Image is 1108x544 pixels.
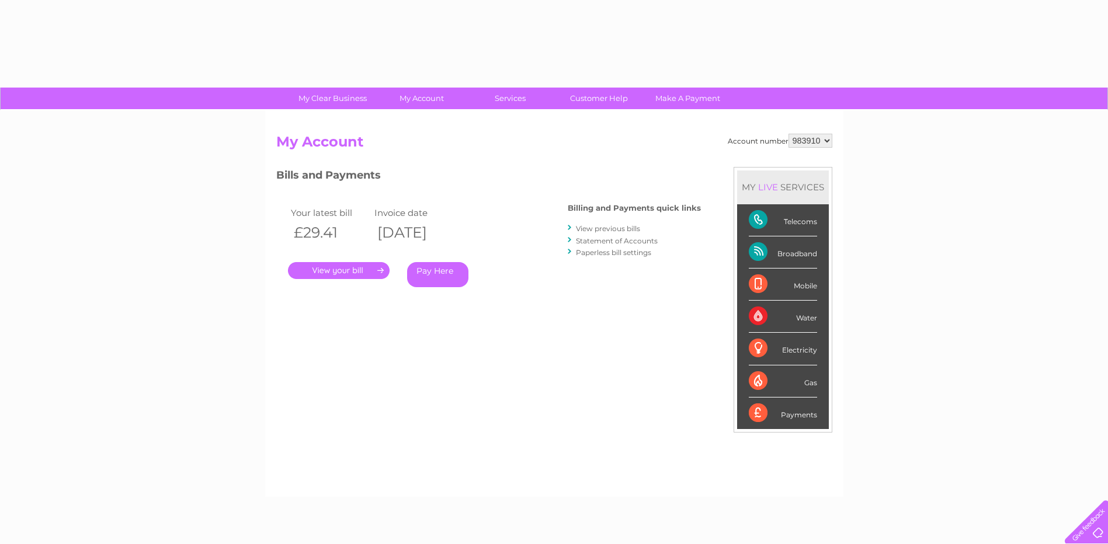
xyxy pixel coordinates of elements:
[749,301,817,333] div: Water
[756,182,780,193] div: LIVE
[576,224,640,233] a: View previous bills
[373,88,470,109] a: My Account
[576,248,651,257] a: Paperless bill settings
[276,167,701,187] h3: Bills and Payments
[749,333,817,365] div: Electricity
[551,88,647,109] a: Customer Help
[288,262,390,279] a: .
[407,262,468,287] a: Pay Here
[288,205,372,221] td: Your latest bill
[284,88,381,109] a: My Clear Business
[640,88,736,109] a: Make A Payment
[371,221,456,245] th: [DATE]
[749,204,817,236] div: Telecoms
[749,397,817,429] div: Payments
[749,236,817,268] div: Broadband
[371,205,456,221] td: Invoice date
[749,268,817,301] div: Mobile
[568,204,701,212] h4: Billing and Payments quick links
[276,134,832,156] h2: My Account
[288,221,372,245] th: £29.41
[728,134,832,148] div: Account number
[462,88,558,109] a: Services
[576,236,658,245] a: Statement of Accounts
[737,170,829,204] div: MY SERVICES
[749,365,817,397] div: Gas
